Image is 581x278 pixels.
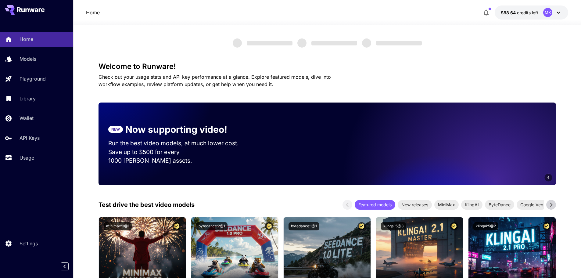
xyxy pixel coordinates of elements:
[381,222,406,230] button: klingai:5@3
[450,222,458,230] button: Certified Model – Vetted for best performance and includes a commercial license.
[65,261,73,272] div: Collapse sidebar
[398,200,432,210] div: New releases
[495,5,568,20] button: $88.6395MK
[398,201,432,208] span: New releases
[108,148,250,165] p: Save up to $500 for every 1000 [PERSON_NAME] assets.
[501,9,538,16] div: $88.6395
[543,8,552,17] div: MK
[86,9,100,16] nav: breadcrumb
[501,10,517,15] span: $88.64
[357,222,366,230] button: Certified Model – Vetted for best performance and includes a commercial license.
[473,222,498,230] button: klingai:5@2
[485,200,514,210] div: ByteDance
[20,154,34,161] p: Usage
[543,222,551,230] button: Certified Model – Vetted for best performance and includes a commercial license.
[108,139,250,148] p: Run the best video models, at much lower cost.
[547,175,549,180] span: 6
[99,200,195,209] p: Test drive the best video models
[265,222,273,230] button: Certified Model – Vetted for best performance and includes a commercial license.
[104,222,132,230] button: minimax:3@1
[99,74,331,87] span: Check out your usage stats and API key performance at a glance. Explore featured models, dive int...
[355,201,395,208] span: Featured models
[99,62,556,71] h3: Welcome to Runware!
[125,123,227,136] p: Now supporting video!
[20,240,38,247] p: Settings
[517,10,538,15] span: credits left
[517,201,547,208] span: Google Veo
[173,222,181,230] button: Certified Model – Vetted for best performance and includes a commercial license.
[517,200,547,210] div: Google Veo
[20,134,40,142] p: API Keys
[86,9,100,16] a: Home
[434,201,459,208] span: MiniMax
[20,35,33,43] p: Home
[461,201,482,208] span: KlingAI
[355,200,395,210] div: Featured models
[20,75,46,82] p: Playground
[434,200,459,210] div: MiniMax
[20,55,36,63] p: Models
[61,262,69,270] button: Collapse sidebar
[111,127,120,132] p: NEW
[289,222,319,230] button: bytedance:1@1
[196,222,228,230] button: bytedance:2@1
[20,114,34,122] p: Wallet
[20,95,36,102] p: Library
[485,201,514,208] span: ByteDance
[461,200,482,210] div: KlingAI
